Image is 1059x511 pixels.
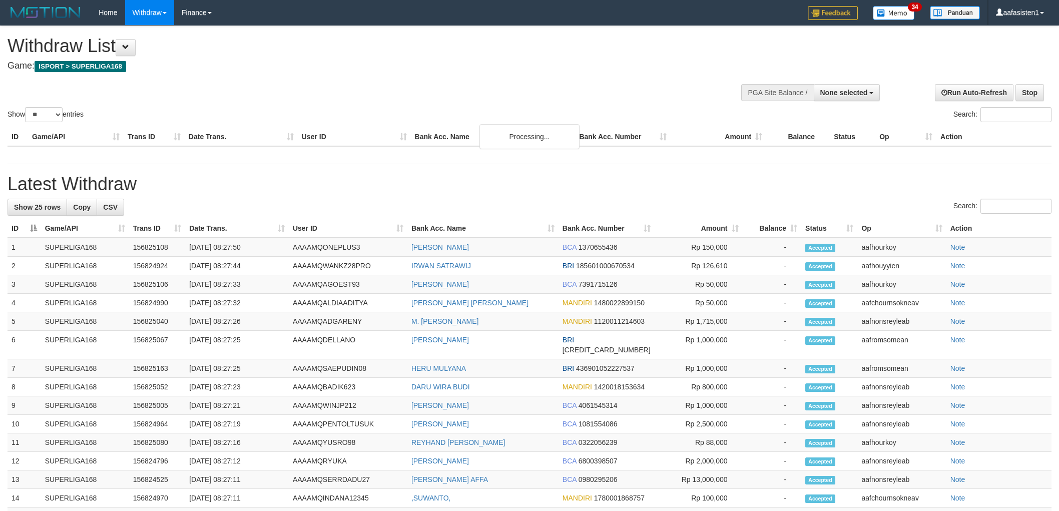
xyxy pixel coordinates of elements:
[41,396,129,415] td: SUPERLIGA168
[743,415,802,433] td: -
[563,262,574,270] span: BRI
[655,312,743,331] td: Rp 1,715,000
[655,396,743,415] td: Rp 1,000,000
[950,262,965,270] a: Note
[946,219,1051,238] th: Action
[8,433,41,452] td: 11
[41,331,129,359] td: SUPERLIGA168
[655,294,743,312] td: Rp 50,000
[289,219,407,238] th: User ID: activate to sort column ascending
[411,280,469,288] a: [PERSON_NAME]
[743,433,802,452] td: -
[950,494,965,502] a: Note
[743,359,802,378] td: -
[820,89,868,97] span: None selected
[579,475,618,483] span: Copy 0980295206 to clipboard
[805,420,835,429] span: Accepted
[41,275,129,294] td: SUPERLIGA168
[411,336,469,344] a: [PERSON_NAME]
[8,199,67,216] a: Show 25 rows
[185,452,289,470] td: [DATE] 08:27:12
[936,128,1051,146] th: Action
[289,433,407,452] td: AAAAMQYUSRO98
[185,238,289,257] td: [DATE] 08:27:50
[805,281,835,289] span: Accepted
[185,378,289,396] td: [DATE] 08:27:23
[129,378,186,396] td: 156825052
[655,452,743,470] td: Rp 2,000,000
[411,383,470,391] a: DARU WIRA BUDI
[857,489,946,507] td: aafchournsokneav
[805,383,835,392] span: Accepted
[289,489,407,507] td: AAAAMQINDANA12345
[103,203,118,211] span: CSV
[579,420,618,428] span: Copy 1081554086 to clipboard
[289,312,407,331] td: AAAAMQADGARENY
[14,203,61,211] span: Show 25 rows
[857,312,946,331] td: aafnonsreyleab
[129,433,186,452] td: 156825080
[411,317,479,325] a: M. [PERSON_NAME]
[563,457,577,465] span: BCA
[741,84,813,101] div: PGA Site Balance /
[124,128,185,146] th: Trans ID
[950,475,965,483] a: Note
[8,294,41,312] td: 4
[743,238,802,257] td: -
[41,452,129,470] td: SUPERLIGA168
[950,336,965,344] a: Note
[830,128,875,146] th: Status
[129,359,186,378] td: 156825163
[41,312,129,331] td: SUPERLIGA168
[298,128,411,146] th: User ID
[28,128,124,146] th: Game/API
[857,219,946,238] th: Op: activate to sort column ascending
[857,396,946,415] td: aafnonsreyleab
[857,359,946,378] td: aafromsomean
[980,107,1051,122] input: Search:
[805,439,835,447] span: Accepted
[980,199,1051,214] input: Search:
[857,433,946,452] td: aafhourkoy
[950,299,965,307] a: Note
[1015,84,1044,101] a: Stop
[411,494,451,502] a: ,SUWANTO,
[953,107,1051,122] label: Search:
[185,433,289,452] td: [DATE] 08:27:16
[655,359,743,378] td: Rp 1,000,000
[563,346,651,354] span: Copy 164901022747530 to clipboard
[563,475,577,483] span: BCA
[8,36,696,56] h1: Withdraw List
[129,415,186,433] td: 156824964
[411,420,469,428] a: [PERSON_NAME]
[35,61,126,72] span: ISPORT > SUPERLIGA168
[814,84,880,101] button: None selected
[805,318,835,326] span: Accepted
[594,317,645,325] span: Copy 1120011214603 to clipboard
[743,331,802,359] td: -
[479,124,580,149] div: Processing...
[563,336,574,344] span: BRI
[805,494,835,503] span: Accepted
[857,331,946,359] td: aafromsomean
[576,364,635,372] span: Copy 436901052227537 to clipboard
[655,415,743,433] td: Rp 2,500,000
[805,476,835,484] span: Accepted
[563,317,592,325] span: MANDIRI
[129,275,186,294] td: 156825106
[594,494,645,502] span: Copy 1780001868757 to clipboard
[873,6,915,20] img: Button%20Memo.svg
[805,244,835,252] span: Accepted
[563,364,574,372] span: BRI
[579,457,618,465] span: Copy 6800398507 to clipboard
[8,107,84,122] label: Show entries
[41,378,129,396] td: SUPERLIGA168
[289,294,407,312] td: AAAAMQALDIAADITYA
[8,219,41,238] th: ID: activate to sort column descending
[289,275,407,294] td: AAAAMQAGOEST93
[129,294,186,312] td: 156824990
[950,243,965,251] a: Note
[950,401,965,409] a: Note
[185,470,289,489] td: [DATE] 08:27:11
[950,280,965,288] a: Note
